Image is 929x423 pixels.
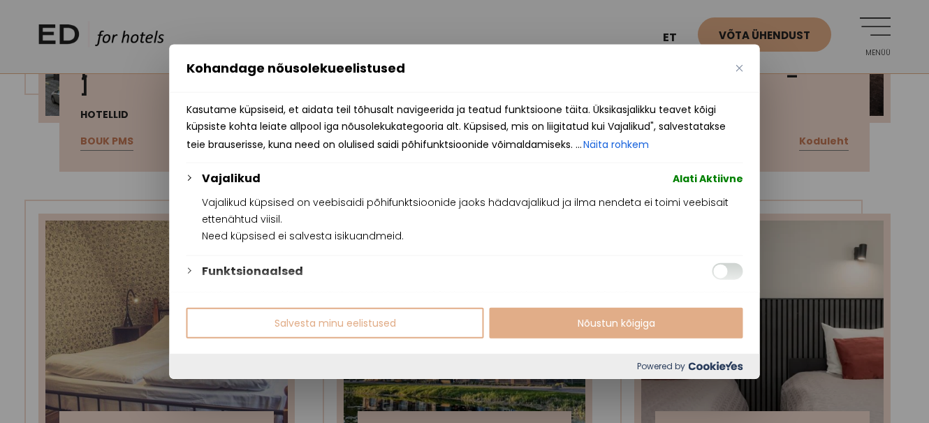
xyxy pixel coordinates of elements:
[202,228,743,244] p: Need küpsised ei salvesta isikuandmeid.
[186,101,743,154] p: Kasutame küpsiseid, et aidata teil tõhusalt navigeerida ja teatud funktsioone täita. Üksikasjalik...
[202,170,261,187] button: Vajalikud
[689,362,743,371] img: Cookieyes logo
[186,307,484,338] button: Salvesta minu eelistused
[490,307,743,338] button: Nõustun kõigiga
[712,263,743,280] input: Luba Funktsionaalsed
[202,194,743,228] p: Vajalikud küpsised on veebisaidi põhifunktsioonide jaoks hädavajalikud ja ilma nendeta ei toimi v...
[736,65,743,72] button: Sulge
[186,60,405,77] span: Kohandage nõusolekueelistused
[170,353,760,378] div: Powered by
[736,65,743,72] img: Close
[582,135,650,154] button: Näita rohkem
[202,263,303,280] button: Funktsionaalsed
[673,170,743,187] span: Alati Aktiivne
